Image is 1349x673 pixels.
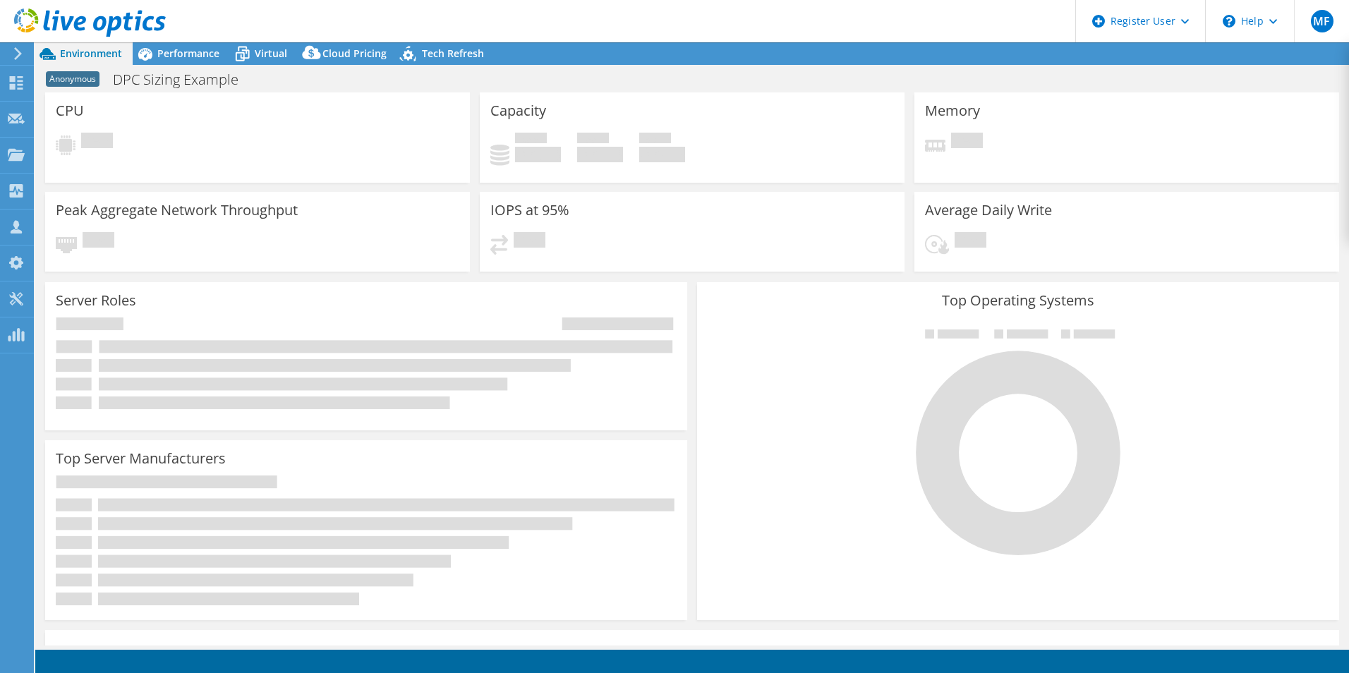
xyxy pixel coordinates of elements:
[515,133,547,147] span: Used
[107,72,260,87] h1: DPC Sizing Example
[490,202,569,218] h3: IOPS at 95%
[925,202,1052,218] h3: Average Daily Write
[56,451,226,466] h3: Top Server Manufacturers
[925,103,980,119] h3: Memory
[639,133,671,147] span: Total
[56,202,298,218] h3: Peak Aggregate Network Throughput
[639,147,685,162] h4: 0 GiB
[322,47,387,60] span: Cloud Pricing
[515,147,561,162] h4: 0 GiB
[577,133,609,147] span: Free
[1223,15,1235,28] svg: \n
[708,293,1329,308] h3: Top Operating Systems
[255,47,287,60] span: Virtual
[157,47,219,60] span: Performance
[56,293,136,308] h3: Server Roles
[951,133,983,152] span: Pending
[81,133,113,152] span: Pending
[83,232,114,251] span: Pending
[56,103,84,119] h3: CPU
[577,147,623,162] h4: 0 GiB
[60,47,122,60] span: Environment
[46,71,99,87] span: Anonymous
[1311,10,1333,32] span: MF
[514,232,545,251] span: Pending
[422,47,484,60] span: Tech Refresh
[490,103,546,119] h3: Capacity
[955,232,986,251] span: Pending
